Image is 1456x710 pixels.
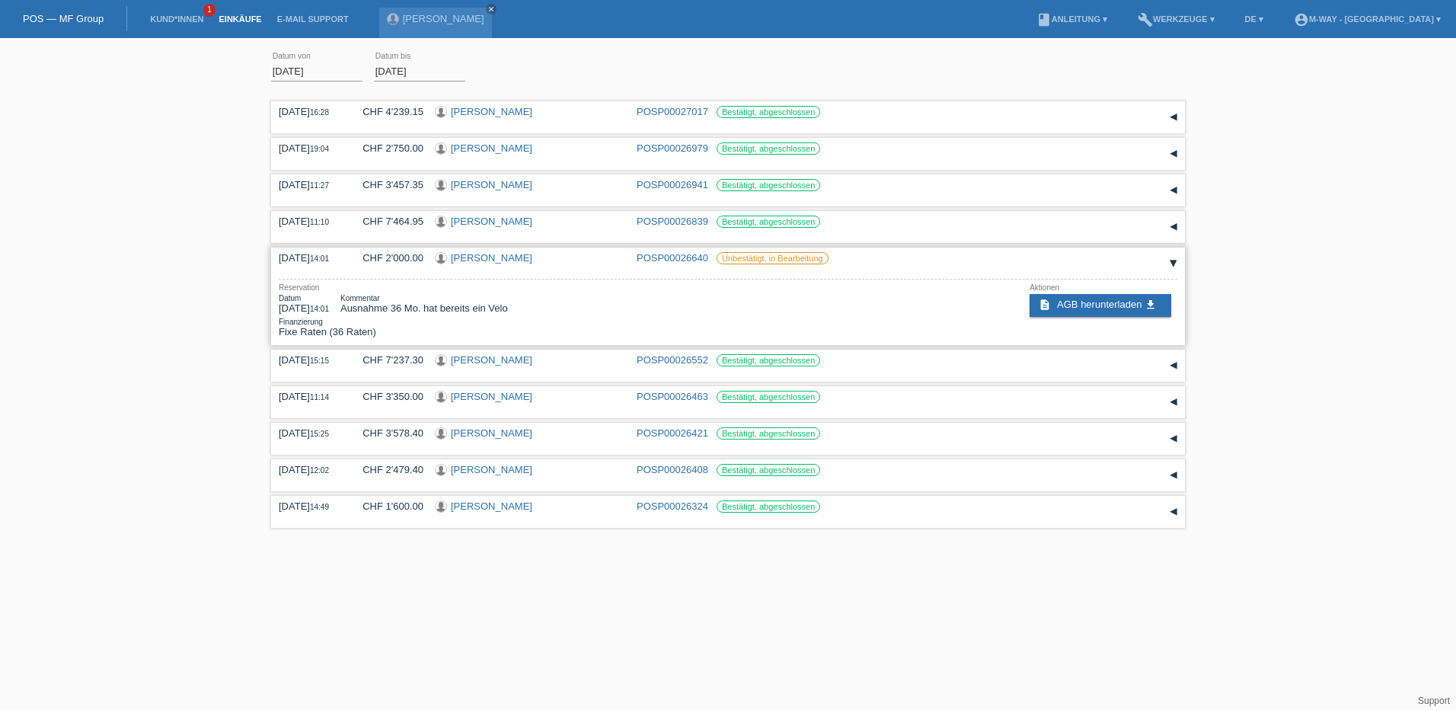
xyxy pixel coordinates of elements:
[717,354,820,366] label: Bestätigt, abgeschlossen
[279,283,531,292] div: Reservation
[270,14,356,24] a: E-Mail Support
[1418,696,1450,706] a: Support
[637,501,708,512] a: POSP00026324
[351,106,423,117] div: CHF 4'239.15
[487,5,495,13] i: close
[717,179,820,191] label: Bestätigt, abgeschlossen
[1036,12,1052,27] i: book
[1162,354,1185,377] div: auf-/zuklappen
[637,179,708,190] a: POSP00026941
[717,252,829,264] label: Unbestätigt, in Bearbeitung
[637,142,708,154] a: POSP00026979
[1162,501,1185,523] div: auf-/zuklappen
[310,108,329,117] span: 16:28
[310,181,329,190] span: 11:27
[279,252,340,264] div: [DATE]
[637,252,708,264] a: POSP00026640
[451,391,532,402] a: [PERSON_NAME]
[1130,14,1222,24] a: buildWerkzeuge ▾
[351,501,423,512] div: CHF 1'600.00
[1162,252,1185,275] div: auf-/zuklappen
[279,106,340,117] div: [DATE]
[451,354,532,366] a: [PERSON_NAME]
[310,430,329,438] span: 15:25
[279,294,329,302] div: Datum
[351,179,423,190] div: CHF 3'457.35
[310,254,329,263] span: 14:01
[717,427,820,440] label: Bestätigt, abgeschlossen
[486,4,497,14] a: close
[351,427,423,439] div: CHF 3'578.40
[279,294,329,314] div: [DATE]
[717,391,820,403] label: Bestätigt, abgeschlossen
[310,466,329,475] span: 12:02
[637,216,708,227] a: POSP00026839
[351,216,423,227] div: CHF 7'464.95
[1162,106,1185,129] div: auf-/zuklappen
[637,464,708,475] a: POSP00026408
[717,501,820,513] label: Bestätigt, abgeschlossen
[279,427,340,439] div: [DATE]
[310,503,329,511] span: 14:49
[211,14,269,24] a: Einkäufe
[1029,14,1115,24] a: bookAnleitung ▾
[351,142,423,154] div: CHF 2'750.00
[451,216,532,227] a: [PERSON_NAME]
[310,393,329,401] span: 11:14
[451,106,532,117] a: [PERSON_NAME]
[351,354,423,366] div: CHF 7'237.30
[351,252,423,264] div: CHF 2'000.00
[351,464,423,475] div: CHF 2'479.40
[717,142,820,155] label: Bestätigt, abgeschlossen
[637,106,708,117] a: POSP00027017
[1162,427,1185,450] div: auf-/zuklappen
[279,318,531,337] div: Fixe Raten (36 Raten)
[717,216,820,228] label: Bestätigt, abgeschlossen
[717,464,820,476] label: Bestätigt, abgeschlossen
[403,13,484,24] a: [PERSON_NAME]
[279,142,340,154] div: [DATE]
[279,216,340,227] div: [DATE]
[451,464,532,475] a: [PERSON_NAME]
[637,427,708,439] a: POSP00026421
[1057,299,1141,310] span: AGB herunterladen
[637,391,708,402] a: POSP00026463
[142,14,211,24] a: Kund*innen
[310,305,329,313] span: 14:01
[310,357,329,365] span: 15:15
[1030,294,1171,317] a: description AGB herunterladen get_app
[1286,14,1448,24] a: account_circlem-way - [GEOGRAPHIC_DATA] ▾
[279,318,531,326] div: Finanzierung
[451,179,532,190] a: [PERSON_NAME]
[451,501,532,512] a: [PERSON_NAME]
[279,354,340,366] div: [DATE]
[1030,283,1177,292] div: Aktionen
[23,13,104,24] a: POS — MF Group
[1039,299,1051,311] i: description
[1162,464,1185,487] div: auf-/zuklappen
[340,294,508,314] div: Ausnahme 36 Mo. hat bereits ein Velo
[203,4,216,17] span: 1
[351,391,423,402] div: CHF 3'350.00
[1237,14,1271,24] a: DE ▾
[279,391,340,402] div: [DATE]
[717,106,820,118] label: Bestätigt, abgeschlossen
[1162,391,1185,414] div: auf-/zuklappen
[451,252,532,264] a: [PERSON_NAME]
[310,145,329,153] span: 19:04
[451,142,532,154] a: [PERSON_NAME]
[637,354,708,366] a: POSP00026552
[1162,142,1185,165] div: auf-/zuklappen
[279,501,340,512] div: [DATE]
[451,427,532,439] a: [PERSON_NAME]
[1162,216,1185,238] div: auf-/zuklappen
[1162,179,1185,202] div: auf-/zuklappen
[279,464,340,475] div: [DATE]
[1145,299,1157,311] i: get_app
[310,218,329,226] span: 11:10
[279,179,340,190] div: [DATE]
[1294,12,1309,27] i: account_circle
[1138,12,1153,27] i: build
[340,294,508,302] div: Kommentar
